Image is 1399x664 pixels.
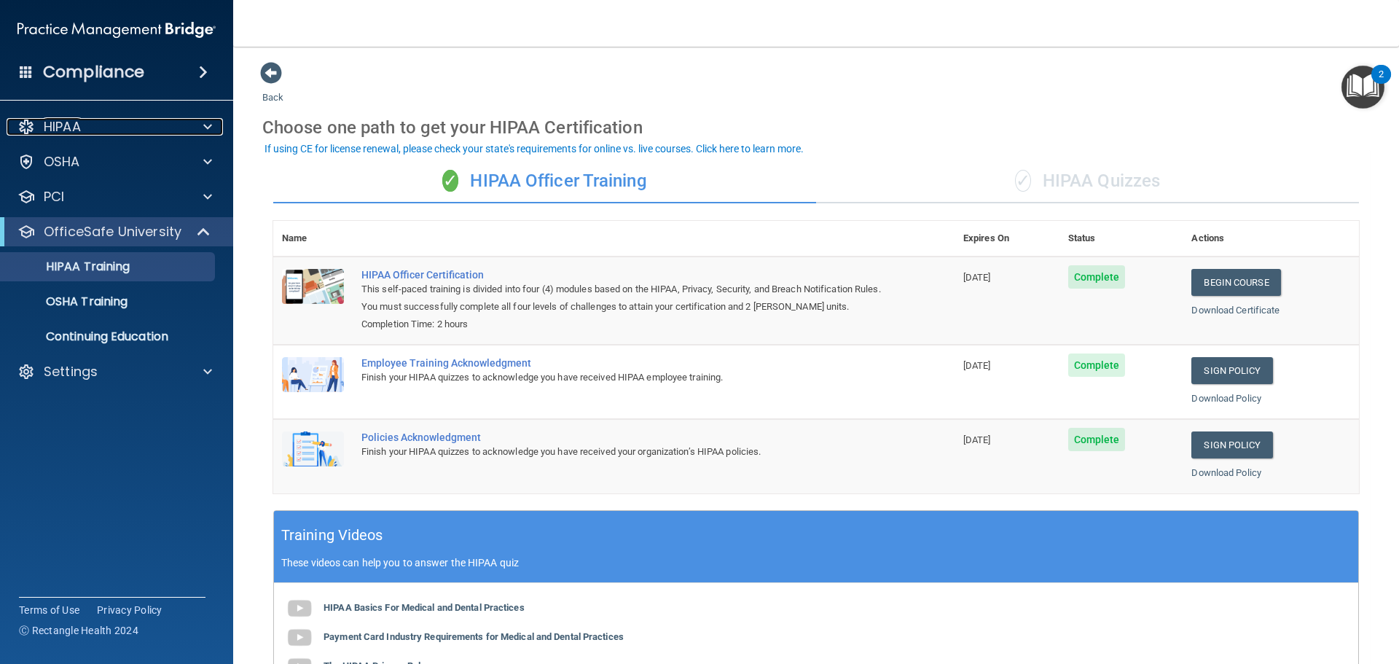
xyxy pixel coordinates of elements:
b: HIPAA Basics For Medical and Dental Practices [324,602,525,613]
div: Choose one path to get your HIPAA Certification [262,106,1370,149]
p: OSHA Training [9,294,128,309]
div: HIPAA Officer Training [273,160,816,203]
a: HIPAA [17,118,212,136]
p: OSHA [44,153,80,171]
th: Name [273,221,353,257]
div: Finish your HIPAA quizzes to acknowledge you have received your organization’s HIPAA policies. [361,443,882,461]
th: Status [1059,221,1183,257]
p: HIPAA Training [9,259,130,274]
a: Sign Policy [1191,431,1272,458]
button: If using CE for license renewal, please check your state's requirements for online vs. live cours... [262,141,806,156]
th: Actions [1183,221,1359,257]
a: Download Policy [1191,393,1261,404]
div: Employee Training Acknowledgment [361,357,882,369]
a: Download Certificate [1191,305,1280,316]
a: PCI [17,188,212,206]
img: gray_youtube_icon.38fcd6cc.png [285,623,314,652]
span: [DATE] [963,360,991,371]
span: ✓ [1015,170,1031,192]
th: Expires On [955,221,1059,257]
a: Back [262,74,283,103]
span: [DATE] [963,272,991,283]
p: PCI [44,188,64,206]
span: Complete [1068,354,1126,377]
div: Policies Acknowledgment [361,431,882,443]
div: If using CE for license renewal, please check your state's requirements for online vs. live cours... [264,144,804,154]
p: HIPAA [44,118,81,136]
div: This self-paced training is divided into four (4) modules based on the HIPAA, Privacy, Security, ... [361,281,882,316]
iframe: Drift Widget Chat Controller [1147,561,1382,619]
span: ✓ [442,170,458,192]
a: Privacy Policy [97,603,162,617]
p: Settings [44,363,98,380]
a: Download Policy [1191,467,1261,478]
img: PMB logo [17,15,216,44]
div: Finish your HIPAA quizzes to acknowledge you have received HIPAA employee training. [361,369,882,386]
a: OfficeSafe University [17,223,211,241]
span: Complete [1068,428,1126,451]
a: HIPAA Officer Certification [361,269,882,281]
img: gray_youtube_icon.38fcd6cc.png [285,594,314,623]
a: Terms of Use [19,603,79,617]
p: These videos can help you to answer the HIPAA quiz [281,557,1351,569]
a: Begin Course [1191,269,1280,296]
div: Completion Time: 2 hours [361,316,882,333]
div: 2 [1379,74,1384,93]
p: Continuing Education [9,329,208,344]
a: OSHA [17,153,212,171]
p: OfficeSafe University [44,223,181,241]
span: Ⓒ Rectangle Health 2024 [19,623,138,638]
span: Complete [1068,265,1126,289]
a: Sign Policy [1191,357,1272,384]
span: [DATE] [963,434,991,445]
div: HIPAA Quizzes [816,160,1359,203]
b: Payment Card Industry Requirements for Medical and Dental Practices [324,631,624,642]
h4: Compliance [43,62,144,82]
button: Open Resource Center, 2 new notifications [1341,66,1384,109]
a: Settings [17,363,212,380]
h5: Training Videos [281,523,383,548]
